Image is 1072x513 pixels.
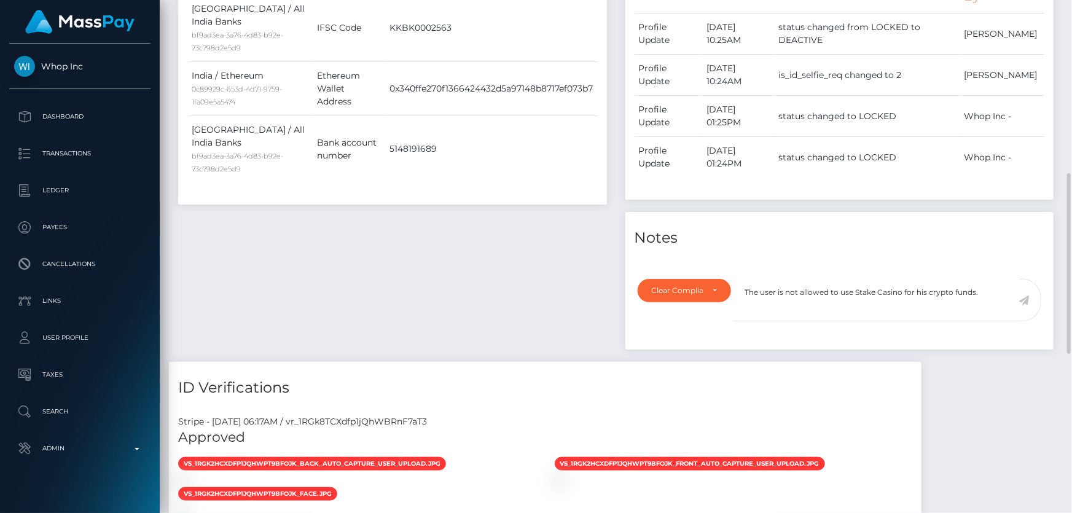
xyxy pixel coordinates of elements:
[14,255,146,273] p: Cancellations
[702,96,774,137] td: [DATE] 01:25PM
[14,56,35,77] img: Whop Inc
[25,10,135,34] img: MassPay Logo
[178,457,446,471] span: vs_1RGk2hCXdfp1jQhWPT9BfOjK_back_auto_capture_user_upload.jpg
[960,55,1044,96] td: [PERSON_NAME]
[774,55,960,96] td: is_id_selfie_req changed to 2
[187,116,313,182] td: [GEOGRAPHIC_DATA] / All India Banks
[774,14,960,55] td: status changed from LOCKED to DEACTIVE
[178,487,337,501] span: vs_1RGk2hCXdfp1jQhWPT9BfOjK_face.jpg
[192,31,283,52] small: bf9ad3ea-3a76-4d83-b92e-73c798d2e5d9
[178,476,188,485] img: vr_1RGk8TCXdfp1jQhWBRnF7aT3file_1RGk79CXdfp1jQhW5aBbPpP9
[635,96,702,137] td: Profile Update
[187,61,313,116] td: India / Ethereum
[14,181,146,200] p: Ledger
[960,14,1044,55] td: [PERSON_NAME]
[14,292,146,310] p: Links
[9,286,151,316] a: Links
[313,61,386,116] td: Ethereum Wallet Address
[14,366,146,384] p: Taxes
[635,227,1045,249] h4: Notes
[9,175,151,206] a: Ledger
[960,137,1044,178] td: Whop Inc -
[14,329,146,347] p: User Profile
[192,85,282,106] small: 0c89929c-653d-4d71-9759-1fa09e5a5474
[313,116,386,182] td: Bank account number
[9,323,151,353] a: User Profile
[178,377,912,399] h4: ID Verifications
[774,137,960,178] td: status changed to LOCKED
[638,279,732,302] button: Clear Compliance
[635,55,702,96] td: Profile Update
[9,138,151,169] a: Transactions
[169,415,921,428] div: Stripe - [DATE] 06:17AM / vr_1RGk8TCXdfp1jQhWBRnF7aT3
[178,428,912,447] h5: Approved
[9,359,151,390] a: Taxes
[9,212,151,243] a: Payees
[14,402,146,421] p: Search
[774,96,960,137] td: status changed to LOCKED
[9,101,151,132] a: Dashboard
[702,55,774,96] td: [DATE] 10:24AM
[555,457,825,471] span: vs_1RGk2hCXdfp1jQhWPT9BfOjK_front_auto_capture_user_upload.jpg
[14,439,146,458] p: Admin
[702,137,774,178] td: [DATE] 01:24PM
[555,476,565,485] img: vr_1RGk8TCXdfp1jQhWBRnF7aT3file_1RGk6RCXdfp1jQhWqqGmTvq2
[9,249,151,280] a: Cancellations
[635,137,702,178] td: Profile Update
[635,14,702,55] td: Profile Update
[14,218,146,237] p: Payees
[960,96,1044,137] td: Whop Inc -
[9,61,151,72] span: Whop Inc
[9,396,151,427] a: Search
[9,433,151,464] a: Admin
[385,116,597,182] td: 5148191689
[702,14,774,55] td: [DATE] 10:25AM
[14,108,146,126] p: Dashboard
[652,286,703,296] div: Clear Compliance
[385,61,597,116] td: 0x340ffe270f1366424432d5a97148b8717ef073b7
[14,144,146,163] p: Transactions
[192,152,283,173] small: bf9ad3ea-3a76-4d83-b92e-73c798d2e5d9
